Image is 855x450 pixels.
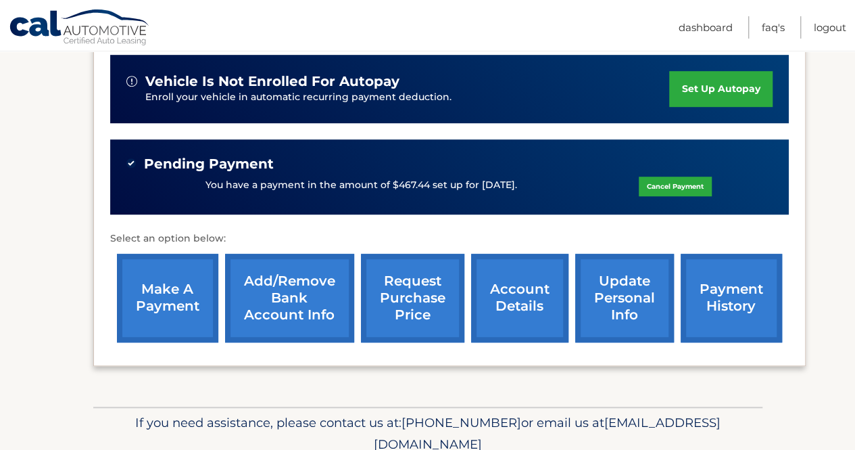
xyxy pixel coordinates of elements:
[126,158,136,168] img: check-green.svg
[126,76,137,87] img: alert-white.svg
[814,16,846,39] a: Logout
[144,156,274,173] span: Pending Payment
[575,254,674,342] a: update personal info
[401,415,521,430] span: [PHONE_NUMBER]
[9,9,151,48] a: Cal Automotive
[225,254,354,342] a: Add/Remove bank account info
[669,71,772,107] a: set up autopay
[110,231,789,247] p: Select an option below:
[681,254,782,342] a: payment history
[361,254,464,342] a: request purchase price
[145,90,670,105] p: Enroll your vehicle in automatic recurring payment deduction.
[679,16,733,39] a: Dashboard
[762,16,785,39] a: FAQ's
[639,177,712,196] a: Cancel Payment
[145,73,399,90] span: vehicle is not enrolled for autopay
[471,254,568,342] a: account details
[117,254,218,342] a: make a payment
[205,178,517,193] p: You have a payment in the amount of $467.44 set up for [DATE].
